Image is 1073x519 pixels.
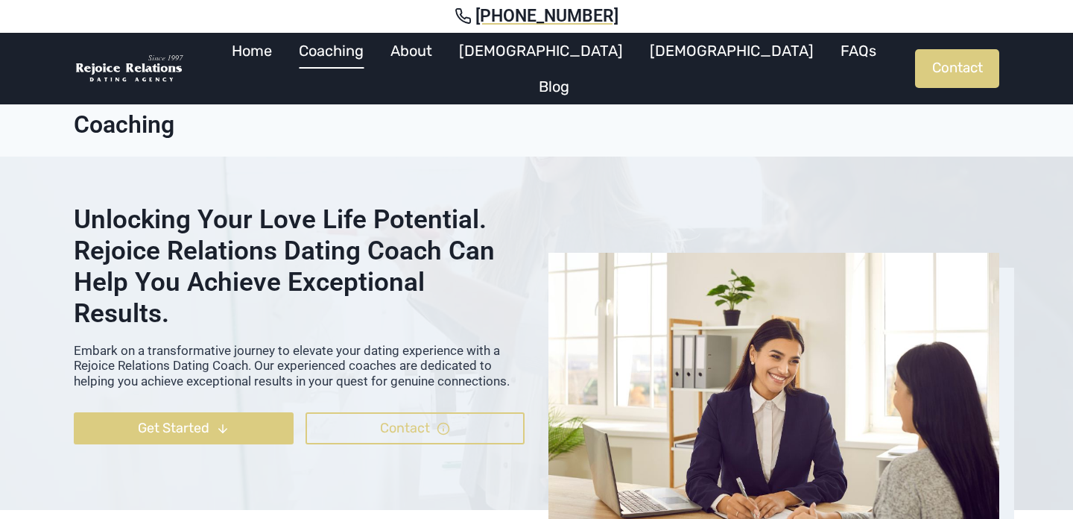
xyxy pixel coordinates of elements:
[446,33,636,69] a: [DEMOGRAPHIC_DATA]
[827,33,890,69] a: FAQs
[74,343,525,389] p: Embark on a transformative journey to elevate your dating experience with a Rejoice Relations Dat...
[636,33,827,69] a: [DEMOGRAPHIC_DATA]
[377,33,446,69] a: About
[306,412,525,444] a: Contact
[380,418,430,439] span: Contact
[138,418,209,439] span: Get Started
[475,6,618,27] span: [PHONE_NUMBER]
[74,110,999,139] h1: Coaching
[218,33,285,69] a: Home
[74,204,525,330] h2: Unlocking Your Love Life Potential. Rejoice Relations Dating Coach Can Help You Achieve Exception...
[193,33,915,104] nav: Primary Navigation
[18,6,1055,27] a: [PHONE_NUMBER]
[915,49,999,88] a: Contact
[74,412,294,444] a: Get Started
[525,69,583,104] a: Blog
[285,33,377,69] a: Coaching
[74,54,186,84] img: Rejoice Relations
